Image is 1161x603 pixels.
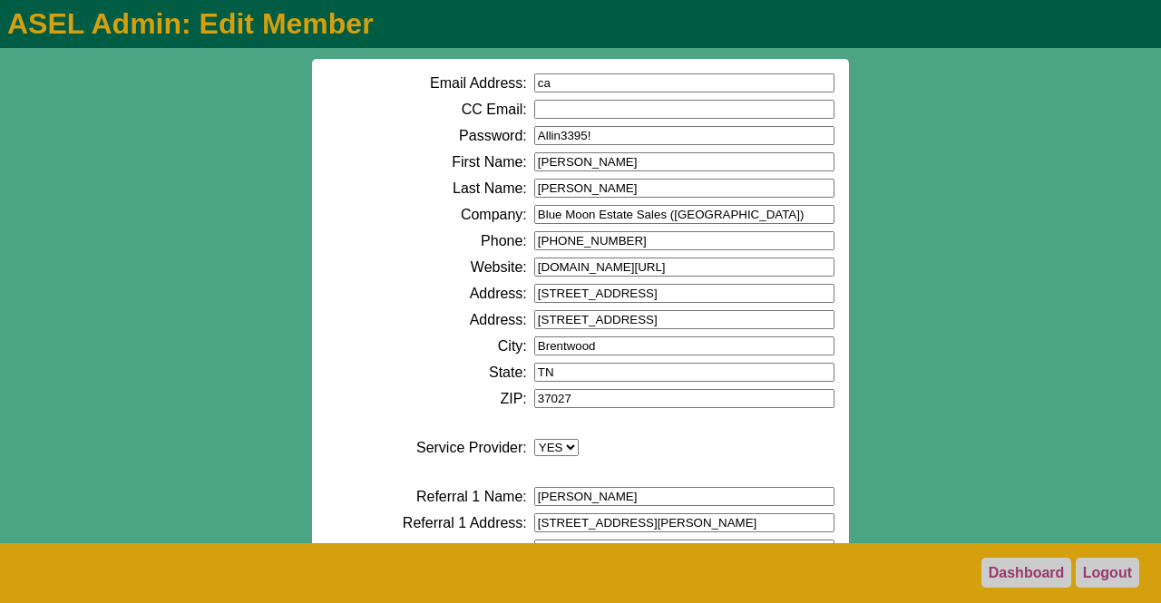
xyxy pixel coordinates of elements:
label: Service Provider: [416,440,527,456]
label: Password: [459,128,527,144]
label: Referral 1 Phone: [413,541,526,558]
label: Referral 1 Address: [403,515,527,531]
label: ZIP: [500,391,526,407]
h1: ASEL Admin: Edit Member [7,7,1154,41]
label: First Name: [452,154,527,170]
a: Dashboard [981,558,1072,588]
label: Email Address: [430,75,527,92]
label: Address: [470,312,527,328]
label: Address: [470,286,527,302]
label: CC Email: [462,102,527,118]
a: Logout [1076,558,1139,588]
label: Referral 1 Name: [416,489,527,505]
label: City: [498,338,527,355]
label: Last Name: [453,180,527,197]
label: Company: [461,207,527,223]
label: Phone: [481,233,527,249]
label: State: [489,365,527,381]
label: Website: [471,259,527,276]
